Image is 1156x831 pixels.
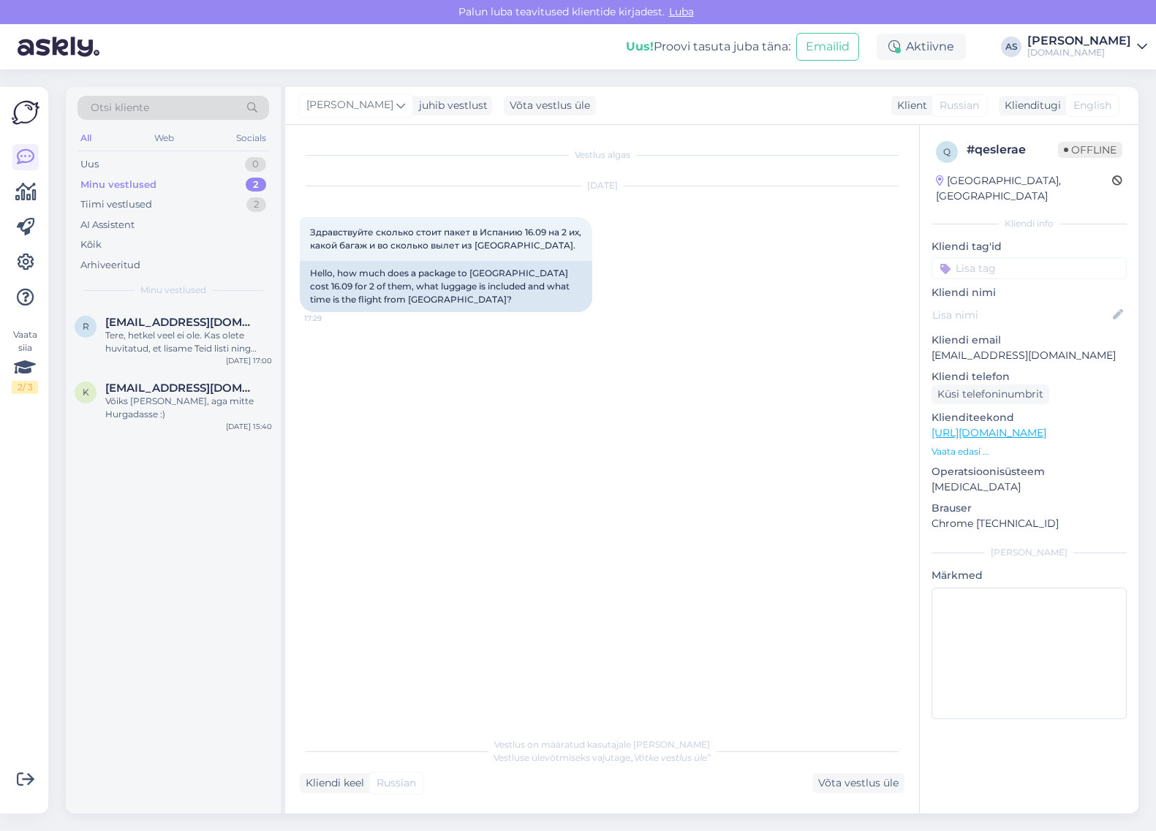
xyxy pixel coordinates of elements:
[140,284,206,297] span: Minu vestlused
[246,197,266,212] div: 2
[233,129,269,148] div: Socials
[932,348,1127,363] p: [EMAIL_ADDRESS][DOMAIN_NAME]
[932,410,1127,425] p: Klienditeekond
[932,369,1127,384] p: Kliendi telefon
[1027,35,1147,58] a: [PERSON_NAME][DOMAIN_NAME]
[80,218,135,232] div: AI Assistent
[226,355,272,366] div: [DATE] 17:00
[504,96,596,115] div: Võta vestlus üle
[83,321,89,332] span: r
[812,773,904,793] div: Võta vestlus üle
[300,179,904,192] div: [DATE]
[105,382,257,395] span: kaido.kaljuste@gmail.com
[300,775,364,791] div: Kliendi keel
[494,752,711,763] span: Vestluse ülevõtmiseks vajutage
[932,568,1127,583] p: Märkmed
[932,546,1127,559] div: [PERSON_NAME]
[932,516,1127,531] p: Chrome [TECHNICAL_ID]
[932,501,1127,516] p: Brauser
[940,98,979,113] span: Russian
[936,173,1112,204] div: [GEOGRAPHIC_DATA], [GEOGRAPHIC_DATA]
[877,34,966,60] div: Aktiivne
[246,178,266,192] div: 2
[91,100,149,115] span: Otsi kliente
[12,328,38,394] div: Vaata siia
[665,5,698,18] span: Luba
[932,285,1127,300] p: Kliendi nimi
[151,129,177,148] div: Web
[932,445,1127,458] p: Vaata edasi ...
[413,98,488,113] div: juhib vestlust
[494,739,710,750] span: Vestlus on määratud kasutajale [PERSON_NAME]
[226,421,272,432] div: [DATE] 15:40
[306,97,393,113] span: [PERSON_NAME]
[12,99,39,126] img: Askly Logo
[630,752,711,763] i: „Võtke vestlus üle”
[1073,98,1111,113] span: English
[80,178,156,192] div: Minu vestlused
[80,258,140,273] div: Arhiveeritud
[967,141,1058,159] div: # qeslerae
[83,387,89,398] span: k
[310,227,583,251] span: Здравствуйте сколько стоит пакет в Испанию 16.09 на 2 их, какой багаж и во сколько вылет из [GEOG...
[105,316,257,329] span: rihtirask@gmail.com
[626,38,790,56] div: Proovi tasuta juba täna:
[932,384,1049,404] div: Küsi telefoninumbrit
[80,197,152,212] div: Tiimi vestlused
[300,261,592,312] div: Hello, how much does a package to [GEOGRAPHIC_DATA] cost 16.09 for 2 of them, what luggage is inc...
[932,257,1127,279] input: Lisa tag
[932,307,1110,323] input: Lisa nimi
[891,98,927,113] div: Klient
[1027,47,1131,58] div: [DOMAIN_NAME]
[245,157,266,172] div: 0
[300,148,904,162] div: Vestlus algas
[932,333,1127,348] p: Kliendi email
[999,98,1061,113] div: Klienditugi
[105,395,272,421] div: Võiks [PERSON_NAME], aga mitte Hurgadasse :)
[932,217,1127,230] div: Kliendi info
[932,426,1046,439] a: [URL][DOMAIN_NAME]
[80,238,102,252] div: Kõik
[796,33,859,61] button: Emailid
[932,464,1127,479] p: Operatsioonisüsteem
[626,39,654,53] b: Uus!
[943,146,951,157] span: q
[1027,35,1131,47] div: [PERSON_NAME]
[377,775,416,791] span: Russian
[932,239,1127,254] p: Kliendi tag'id
[1058,142,1122,158] span: Offline
[932,479,1127,495] p: [MEDICAL_DATA]
[78,129,94,148] div: All
[304,313,359,324] span: 17:29
[105,329,272,355] div: Tere, hetkel veel ei ole. Kas olete huvitatud, et lisame Teid listi ning teavitame kui esimesed r...
[12,381,38,394] div: 2 / 3
[80,157,99,172] div: Uus
[1001,37,1021,57] div: AS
